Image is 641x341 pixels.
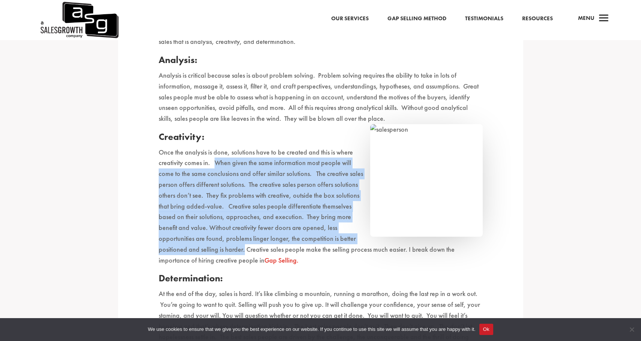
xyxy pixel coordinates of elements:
p: Analysis is critical because sales is about problem solving. Problem solving requires the ability... [159,70,483,131]
span: Menu [578,14,594,22]
span: We use cookies to ensure that we give you the best experience on our website. If you continue to ... [148,326,475,333]
strong: Creativity: [159,131,204,143]
a: Gap Selling. [264,256,299,264]
button: Ok [479,324,493,335]
span: a [596,11,611,26]
a: Testimonials [465,14,503,24]
a: Our Services [331,14,369,24]
img: salesperson [370,124,483,237]
span: No [628,326,635,333]
a: Gap Selling Method [387,14,446,24]
p: Once the analysis is done, solutions have to be created and this is where creativity comes in. Wh... [159,147,483,273]
a: Resources [522,14,553,24]
strong: Determination: [159,272,223,284]
strong: Analysis: [159,54,197,66]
